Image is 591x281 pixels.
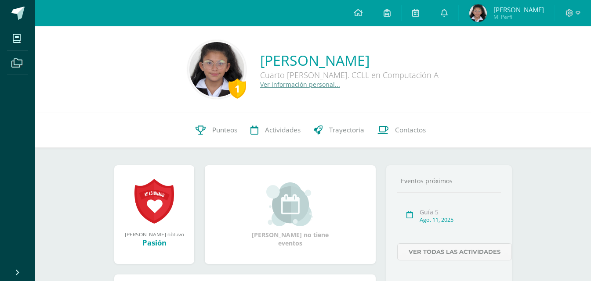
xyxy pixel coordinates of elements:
a: [PERSON_NAME] [260,51,439,70]
div: Pasión [123,238,185,248]
span: Trayectoria [329,125,364,135]
span: [PERSON_NAME] [493,5,544,14]
span: Contactos [395,125,426,135]
div: Cuarto [PERSON_NAME]. CCLL en Computación A [260,70,439,80]
a: Ver todas las actividades [397,243,512,260]
img: event_small.png [266,182,314,226]
a: Trayectoria [307,113,371,148]
div: Ago. 11, 2025 [420,216,498,224]
div: Eventos próximos [397,177,501,185]
img: 8dc196b0e9df2151490d45404abee588.png [469,4,487,22]
span: Punteos [212,125,237,135]
div: [PERSON_NAME] obtuvo [123,231,185,238]
a: Contactos [371,113,432,148]
span: Actividades [265,125,301,135]
div: [PERSON_NAME] no tiene eventos [247,182,334,247]
div: 1 [228,78,246,99]
a: Ver información personal... [260,80,340,89]
a: Actividades [244,113,307,148]
span: Mi Perfil [493,13,544,21]
a: Punteos [189,113,244,148]
div: Guía 5 [420,208,498,216]
img: 9210c658f8468e967bb709a60f51406e.png [189,42,244,97]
